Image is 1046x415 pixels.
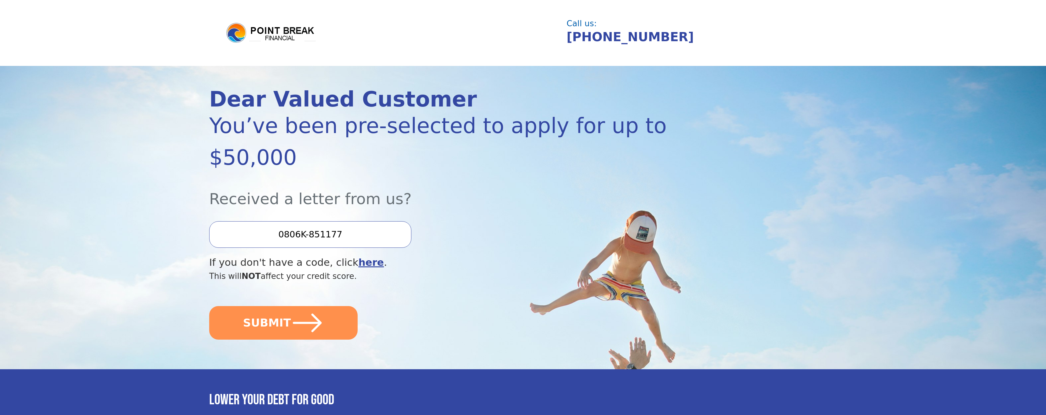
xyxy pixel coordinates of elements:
[225,22,317,44] img: logo.png
[209,306,358,340] button: SUBMIT
[567,20,828,27] div: Call us:
[209,270,743,282] div: This will affect your credit score.
[242,271,261,281] span: NOT
[209,255,743,270] div: If you don't have a code, click .
[567,30,694,44] a: [PHONE_NUMBER]
[209,391,837,409] h3: Lower your debt for good
[209,110,743,173] div: You’ve been pre-selected to apply for up to $50,000
[358,257,384,268] a: here
[209,221,411,247] input: Enter your Offer Code:
[209,89,743,110] div: Dear Valued Customer
[209,173,743,210] div: Received a letter from us?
